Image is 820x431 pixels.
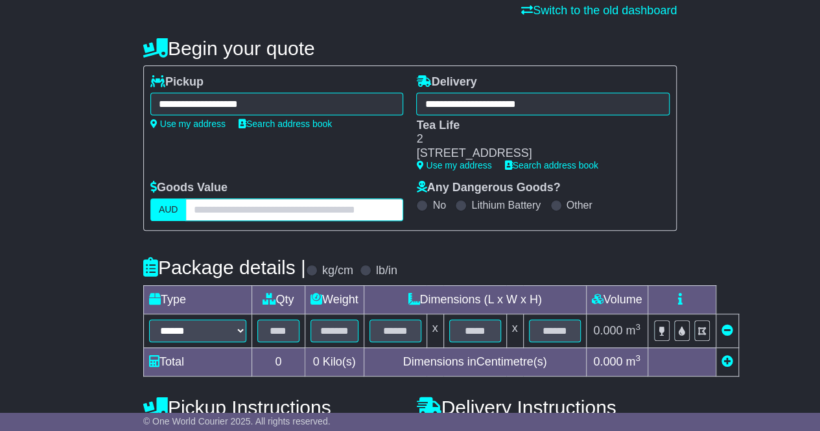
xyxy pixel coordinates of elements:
sup: 3 [635,353,640,363]
label: Other [567,199,592,211]
h4: Pickup Instructions [143,397,404,418]
div: Tea Life [416,119,657,133]
a: Add new item [721,355,733,368]
label: lb/in [376,264,397,278]
td: x [506,314,523,347]
label: No [432,199,445,211]
a: Use my address [150,119,226,129]
label: AUD [150,198,187,221]
h4: Delivery Instructions [416,397,677,418]
label: Any Dangerous Goods? [416,181,560,195]
td: Dimensions in Centimetre(s) [364,347,586,376]
td: Dimensions (L x W x H) [364,285,586,314]
h4: Begin your quote [143,38,677,59]
a: Search address book [505,160,598,170]
a: Search address book [239,119,332,129]
span: m [626,324,640,337]
span: © One World Courier 2025. All rights reserved. [143,416,331,426]
span: 0.000 [593,324,622,337]
label: Lithium Battery [471,199,541,211]
label: Pickup [150,75,204,89]
a: Use my address [416,160,491,170]
div: [STREET_ADDRESS] [416,146,657,161]
span: 0 [313,355,320,368]
span: 0.000 [593,355,622,368]
a: Remove this item [721,324,733,337]
td: x [427,314,443,347]
h4: Package details | [143,257,306,278]
td: Type [143,285,252,314]
label: kg/cm [322,264,353,278]
label: Delivery [416,75,476,89]
td: Volume [586,285,648,314]
td: Kilo(s) [305,347,364,376]
a: Switch to the old dashboard [521,4,677,17]
div: 2 [416,132,657,146]
label: Goods Value [150,181,228,195]
td: Total [143,347,252,376]
span: m [626,355,640,368]
td: 0 [252,347,305,376]
sup: 3 [635,322,640,332]
td: Qty [252,285,305,314]
td: Weight [305,285,364,314]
